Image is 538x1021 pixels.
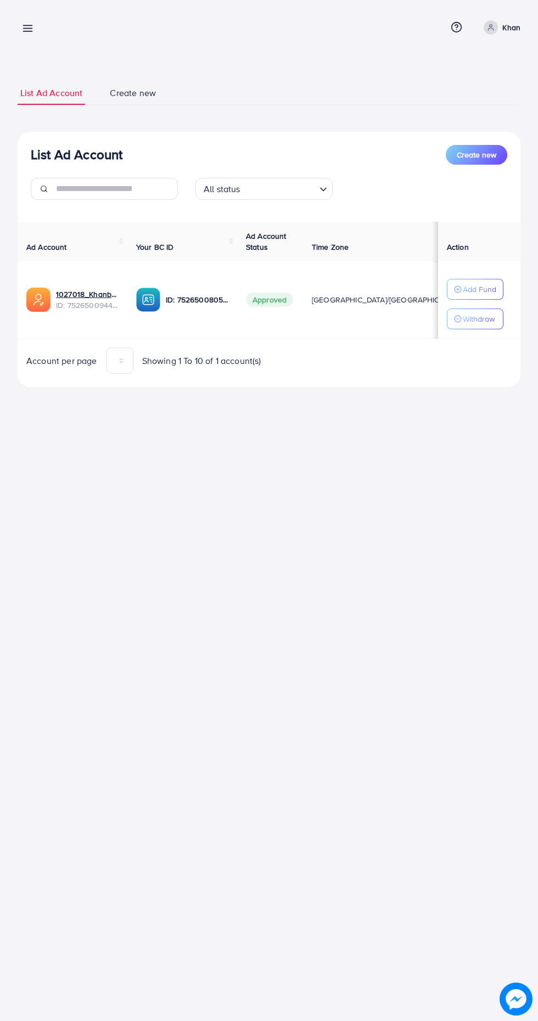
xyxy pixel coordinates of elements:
[166,293,228,306] p: ID: 7526500805902909457
[500,983,533,1016] img: image
[56,289,119,311] div: <span class='underline'>1027018_Khanbhia_1752400071646</span></br>7526500944935256080
[142,355,261,367] span: Showing 1 To 10 of 1 account(s)
[312,242,349,253] span: Time Zone
[246,231,287,253] span: Ad Account Status
[201,181,243,197] span: All status
[502,21,520,34] p: Khan
[479,20,520,35] a: Khan
[26,288,51,312] img: ic-ads-acc.e4c84228.svg
[447,242,469,253] span: Action
[136,288,160,312] img: ic-ba-acc.ded83a64.svg
[31,147,122,162] h3: List Ad Account
[457,149,496,160] span: Create new
[26,242,67,253] span: Ad Account
[463,283,496,296] p: Add Fund
[447,279,503,300] button: Add Fund
[246,293,293,307] span: Approved
[56,300,119,311] span: ID: 7526500944935256080
[110,87,156,99] span: Create new
[312,294,464,305] span: [GEOGRAPHIC_DATA]/[GEOGRAPHIC_DATA]
[20,87,82,99] span: List Ad Account
[195,178,333,200] div: Search for option
[446,145,507,165] button: Create new
[26,355,97,367] span: Account per page
[463,312,495,326] p: Withdraw
[244,179,315,197] input: Search for option
[136,242,174,253] span: Your BC ID
[56,289,119,300] a: 1027018_Khanbhia_1752400071646
[447,308,503,329] button: Withdraw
